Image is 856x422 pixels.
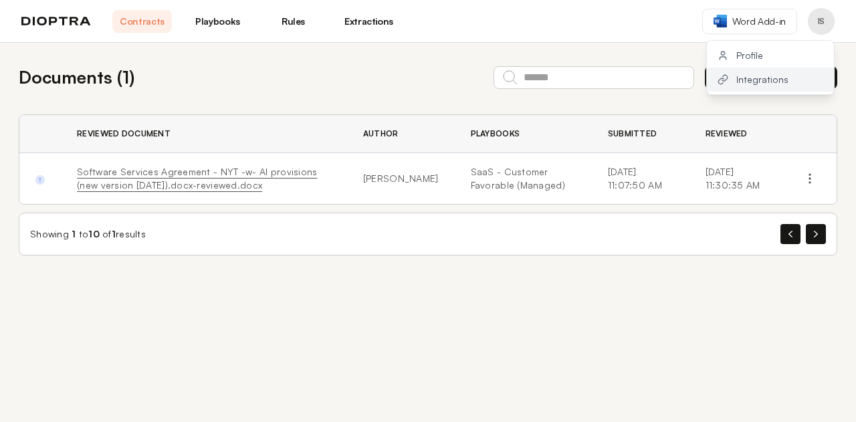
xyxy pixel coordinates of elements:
button: Integrations [707,68,834,92]
img: logo [21,17,91,26]
a: Software Services Agreement - NYT -w- AI provisions (new version [DATE]).docx-reviewed.docx [77,166,317,191]
td: [PERSON_NAME] [347,153,455,205]
button: Review New Document [705,66,837,89]
th: Playbooks [455,115,592,153]
button: Next [806,224,826,244]
h2: Documents ( 1 ) [19,64,134,90]
span: 10 [88,228,100,239]
button: Previous [780,224,800,244]
th: Reviewed [689,115,783,153]
th: Submitted [592,115,689,153]
button: Profile menu [808,8,835,35]
a: Rules [263,10,323,33]
a: Extractions [339,10,399,33]
a: Word Add-in [702,9,797,34]
span: Word Add-in [732,15,786,28]
th: Reviewed Document [61,115,347,153]
a: Contracts [112,10,172,33]
td: [DATE] 11:30:35 AM [689,153,783,205]
span: 1 [72,228,76,239]
div: Showing to of results [30,227,146,241]
td: [DATE] 11:07:50 AM [592,153,689,205]
a: SaaS - Customer Favorable (Managed) [471,165,576,192]
button: Profile [707,43,834,68]
span: 1 [112,228,116,239]
th: Author [347,115,455,153]
img: Done [35,175,45,185]
a: Playbooks [188,10,247,33]
img: word [714,15,727,27]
